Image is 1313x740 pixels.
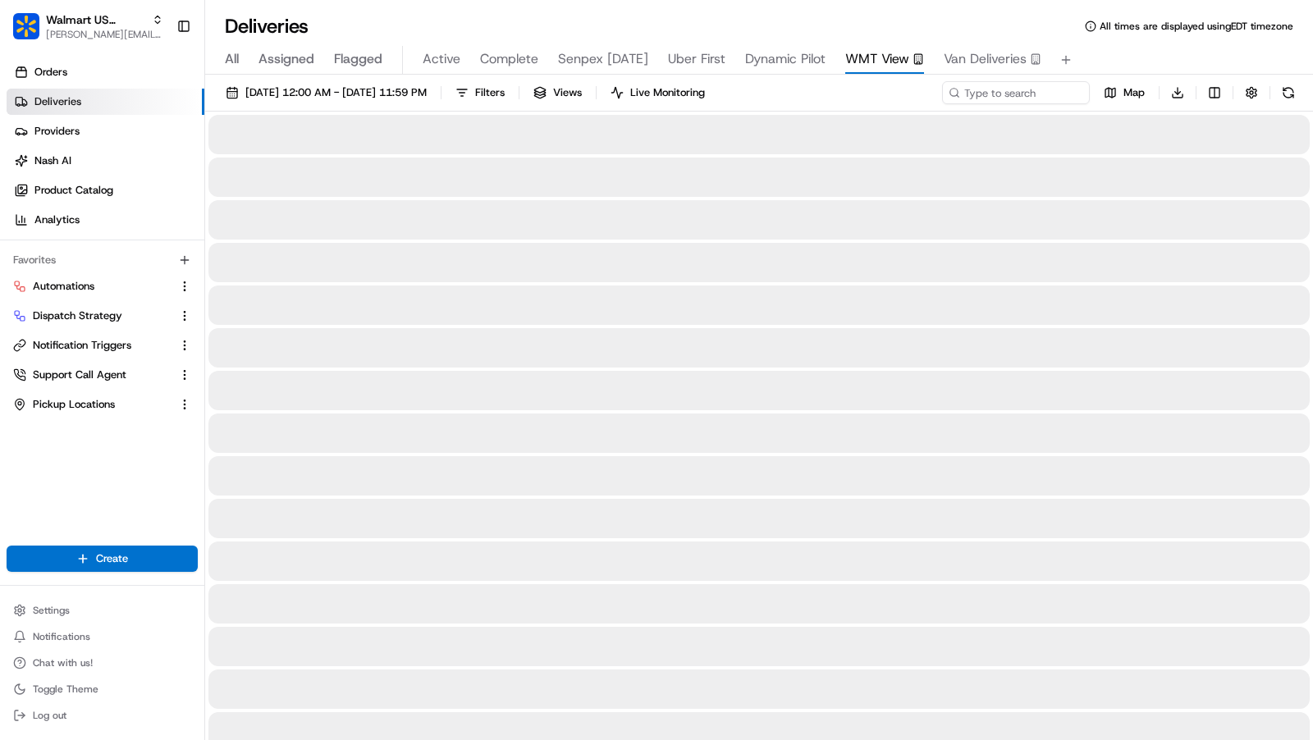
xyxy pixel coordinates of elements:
a: Dispatch Strategy [13,308,172,323]
span: Dynamic Pilot [745,49,826,69]
a: Pickup Locations [13,397,172,412]
span: Filters [475,85,505,100]
span: Chat with us! [33,656,93,669]
a: 📗Knowledge Base [10,359,132,389]
a: Support Call Agent [13,368,172,382]
span: • [98,254,104,267]
div: Past conversations [16,212,110,226]
span: [DATE] [108,254,141,267]
img: 1736555255976-a54dd68f-1ca7-489b-9aae-adbdc363a1c4 [16,156,46,185]
span: [PERSON_NAME] [51,298,133,311]
span: Nash AI [34,153,71,168]
a: Nash AI [7,148,204,174]
button: Views [526,81,589,104]
span: Settings [33,604,70,617]
img: Charles Folsom [16,282,43,308]
span: [DATE] 12:00 AM - [DATE] 11:59 PM [245,85,427,100]
button: Pickup Locations [7,391,198,418]
span: Dispatch Strategy [33,308,122,323]
h1: Deliveries [225,13,309,39]
span: Automations [33,279,94,294]
span: [DATE] [145,298,179,311]
span: Support Call Agent [33,368,126,382]
button: Map [1096,81,1152,104]
button: Support Call Agent [7,362,198,388]
span: API Documentation [155,366,263,382]
span: Active [423,49,460,69]
a: Providers [7,118,204,144]
button: Dispatch Strategy [7,303,198,329]
img: Walmart US Stores [13,13,39,39]
span: Flagged [334,49,382,69]
button: Settings [7,599,198,622]
a: Orders [7,59,204,85]
img: 9188753566659_6852d8bf1fb38e338040_72.png [34,156,64,185]
span: Van Deliveries [944,49,1027,69]
span: Notifications [33,630,90,643]
input: Clear [43,105,271,122]
span: WMT View [845,49,909,69]
button: Automations [7,273,198,299]
img: unihopllc [16,238,43,264]
button: See all [254,209,299,229]
button: Start new chat [279,161,299,180]
span: Providers [34,124,80,139]
a: Powered byPylon [116,405,199,418]
span: Assigned [258,49,314,69]
button: Live Monitoring [603,81,712,104]
button: [PERSON_NAME][EMAIL_ADDRESS][DOMAIN_NAME] [46,28,163,41]
span: Create [96,551,128,566]
button: Refresh [1277,81,1300,104]
button: Walmart US StoresWalmart US Stores[PERSON_NAME][EMAIL_ADDRESS][DOMAIN_NAME] [7,7,170,46]
button: Notification Triggers [7,332,198,359]
div: Start new chat [74,156,269,172]
button: Filters [448,81,512,104]
a: Deliveries [7,89,204,115]
a: Notification Triggers [13,338,172,353]
input: Type to search [942,81,1090,104]
a: 💻API Documentation [132,359,270,389]
span: Toggle Theme [33,683,98,696]
button: [DATE] 12:00 AM - [DATE] 11:59 PM [218,81,434,104]
span: unihopllc [51,254,95,267]
div: Favorites [7,247,198,273]
span: Log out [33,709,66,722]
span: Pickup Locations [33,397,115,412]
button: Chat with us! [7,651,198,674]
span: Live Monitoring [630,85,705,100]
span: Knowledge Base [33,366,126,382]
a: Analytics [7,207,204,233]
span: Senpex [DATE] [558,49,648,69]
button: Create [7,546,198,572]
span: Analytics [34,212,80,227]
div: 💻 [139,368,152,381]
span: Uber First [668,49,725,69]
span: Pylon [163,406,199,418]
button: Walmart US Stores [46,11,145,28]
span: Notification Triggers [33,338,131,353]
button: Toggle Theme [7,678,198,701]
a: Automations [13,279,172,294]
span: Product Catalog [34,183,113,198]
span: Orders [34,65,67,80]
span: All [225,49,239,69]
a: Product Catalog [7,177,204,203]
p: Welcome 👋 [16,65,299,91]
span: All times are displayed using EDT timezone [1100,20,1293,33]
span: • [136,298,142,311]
button: Notifications [7,625,198,648]
img: Nash [16,16,49,48]
span: Map [1123,85,1145,100]
span: Views [553,85,582,100]
span: Deliveries [34,94,81,109]
div: We're available if you need us! [74,172,226,185]
span: Complete [480,49,538,69]
button: Log out [7,704,198,727]
div: 📗 [16,368,30,381]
